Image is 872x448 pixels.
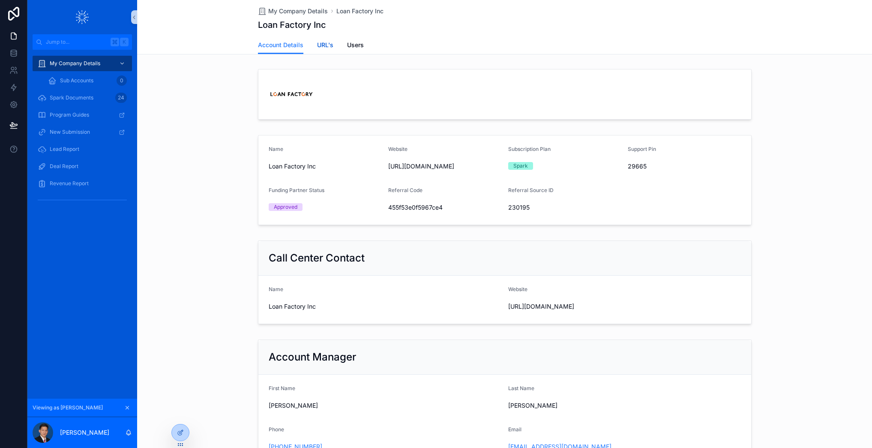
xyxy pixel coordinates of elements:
[269,385,295,391] span: First Name
[508,187,554,193] span: Referral Source ID
[33,124,132,140] a: New Submission
[43,73,132,88] a: Sub Accounts0
[508,286,527,292] span: Website
[258,7,328,15] a: My Company Details
[347,41,364,49] span: Users
[60,77,93,84] span: Sub Accounts
[347,37,364,54] a: Users
[269,82,315,106] img: loan-factory.png
[269,401,501,410] span: [PERSON_NAME]
[388,146,408,152] span: Website
[336,7,384,15] a: Loan Factory Inc
[508,146,551,152] span: Subscription Plan
[388,187,423,193] span: Referral Code
[258,19,326,31] h1: Loan Factory Inc
[117,75,127,86] div: 0
[33,34,132,50] button: Jump to...K
[388,162,501,171] span: [URL][DOMAIN_NAME]
[258,41,303,49] span: Account Details
[258,36,303,54] a: Account Details
[33,56,132,71] a: My Company Details
[269,162,382,171] span: Loan Factory Inc
[317,41,333,49] span: URL's
[269,251,365,265] h2: Call Center Contact
[269,286,283,292] span: Name
[27,50,137,218] div: scrollable content
[60,428,109,437] p: [PERSON_NAME]
[33,107,132,123] a: Program Guides
[50,163,78,170] span: Deal Report
[269,350,356,364] h2: Account Manager
[33,176,132,191] a: Revenue Report
[115,93,127,103] div: 24
[269,426,284,433] span: Phone
[268,7,328,15] span: My Company Details
[388,203,501,212] span: 455f53e0f5967ce4
[628,146,656,152] span: Support Pin
[33,159,132,174] a: Deal Report
[76,10,89,24] img: App logo
[508,401,741,410] span: [PERSON_NAME]
[274,203,297,211] div: Approved
[508,426,521,433] span: Email
[121,39,128,45] span: K
[317,37,333,54] a: URL's
[269,302,501,311] span: Loan Factory Inc
[508,203,621,212] span: 230195
[50,146,79,153] span: Lead Report
[50,60,100,67] span: My Company Details
[50,111,89,118] span: Program Guides
[628,162,741,171] span: 29665
[269,146,283,152] span: Name
[508,302,741,311] span: [URL][DOMAIN_NAME]
[513,162,528,170] div: Spark
[33,404,103,411] span: Viewing as [PERSON_NAME]
[508,385,534,391] span: Last Name
[50,180,89,187] span: Revenue Report
[50,94,93,101] span: Spark Documents
[46,39,107,45] span: Jump to...
[33,141,132,157] a: Lead Report
[50,129,90,135] span: New Submission
[269,187,324,193] span: Funding Partner Status
[33,90,132,105] a: Spark Documents24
